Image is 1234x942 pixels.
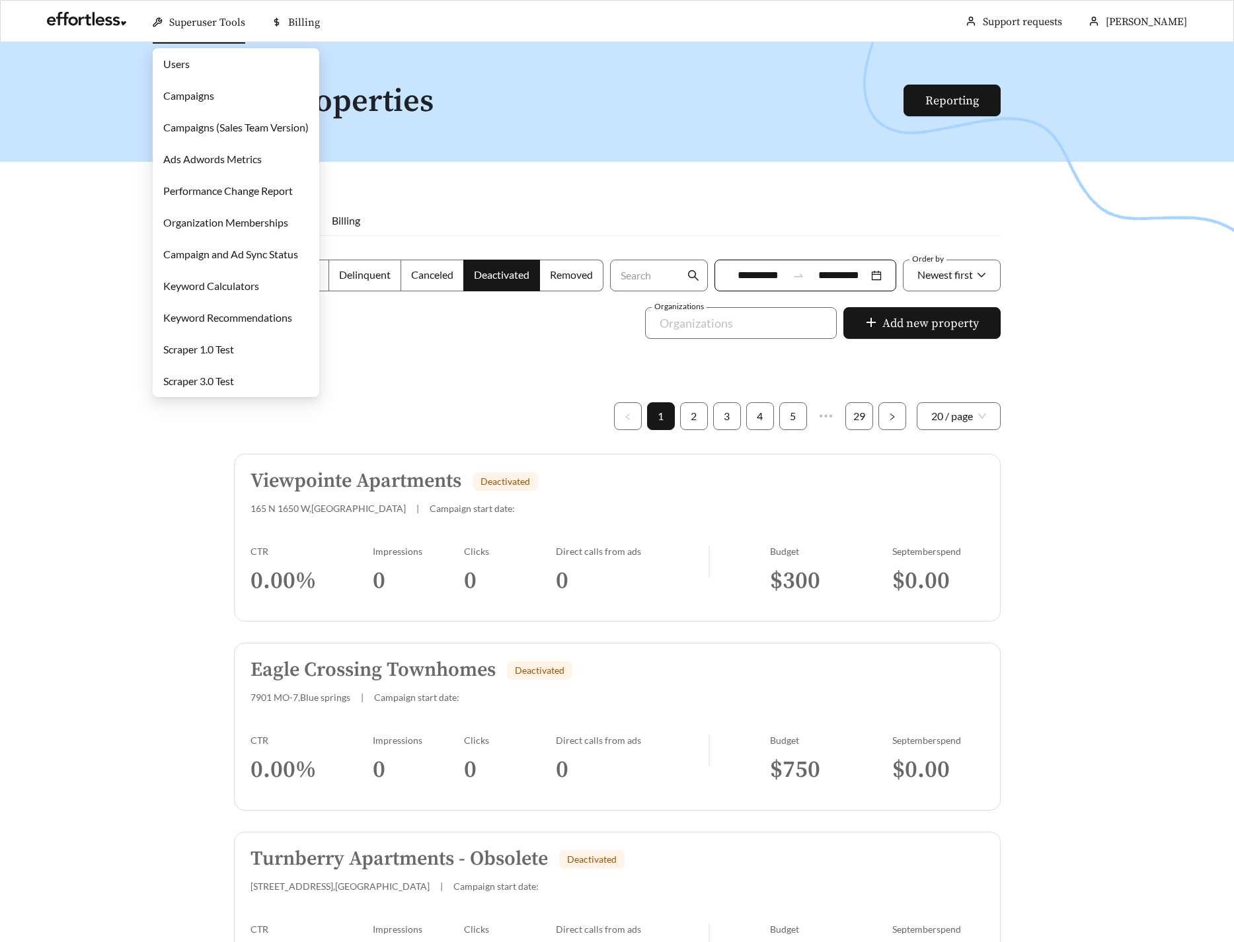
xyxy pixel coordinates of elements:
a: Campaign and Ad Sync Status [163,248,298,260]
div: September spend [892,924,984,935]
li: Next Page [878,402,906,430]
span: Add new property [882,314,979,332]
span: left [624,413,632,421]
a: Campaigns [163,89,214,102]
h3: 0 [464,566,556,596]
h5: Turnberry Apartments - Obsolete [251,848,548,870]
a: 1 [648,403,674,429]
div: Impressions [373,735,465,746]
img: line [709,735,710,766]
span: [STREET_ADDRESS] , [GEOGRAPHIC_DATA] [251,881,430,892]
span: search [687,270,699,281]
span: to [792,270,804,281]
div: CTR [251,546,373,557]
div: Impressions [373,546,465,557]
li: 1 [647,402,675,430]
div: Clicks [464,735,556,746]
span: 7901 MO-7 , Blue springs [251,692,350,703]
a: 29 [846,403,872,429]
a: Support requests [983,15,1062,28]
li: 29 [845,402,873,430]
li: 2 [680,402,708,430]
span: Deactivated [515,665,564,676]
h3: 0 [464,755,556,785]
div: September spend [892,546,984,557]
div: Page Size [917,402,1001,430]
span: Newest first [917,268,973,281]
span: swap-right [792,270,804,281]
span: Superuser Tools [169,16,245,29]
h1: All Properties [234,85,905,120]
div: September spend [892,735,984,746]
a: 2 [681,403,707,429]
h3: 0 [556,755,709,785]
span: Campaign start date: [374,692,459,703]
span: right [888,413,896,421]
div: Direct calls from ads [556,924,709,935]
span: ••• [812,402,840,430]
h5: Eagle Crossing Townhomes [251,659,496,681]
div: Clicks [464,924,556,935]
span: Campaign start date: [453,881,539,892]
button: Reporting [904,85,1001,116]
span: Deactivated [481,476,530,487]
span: 20 / page [931,403,986,429]
span: 165 N 1650 W , [GEOGRAPHIC_DATA] [251,503,406,514]
span: Delinquent [339,268,391,281]
div: Direct calls from ads [556,735,709,746]
div: Impressions [373,924,465,935]
h3: 0 [373,755,465,785]
button: left [614,402,642,430]
a: Viewpointe ApartmentsDeactivated165 N 1650 W,[GEOGRAPHIC_DATA]|Campaign start date:CTR0.00%Impres... [234,454,1001,622]
h5: Viewpointe Apartments [251,470,461,492]
a: Scraper 3.0 Test [163,375,234,387]
a: Reporting [925,93,979,108]
span: [PERSON_NAME] [1106,15,1187,28]
div: Direct calls from ads [556,546,709,557]
h3: $ 0.00 [892,755,984,785]
a: Organization Memberships [163,216,288,229]
span: Billing [332,214,360,227]
li: 3 [713,402,741,430]
a: Keyword Calculators [163,279,259,292]
h3: 0.00 % [251,755,373,785]
span: Deactivated [474,268,529,281]
h3: $ 300 [770,566,892,596]
span: Billing [288,16,320,29]
a: Keyword Recommendations [163,311,292,324]
button: plusAdd new property [843,307,1001,339]
a: Ads Adwords Metrics [163,153,262,165]
div: Clicks [464,546,556,557]
a: 4 [747,403,773,429]
a: Campaigns (Sales Team Version) [163,121,309,133]
span: | [416,503,419,514]
h3: 0 [556,566,709,596]
a: Scraper 1.0 Test [163,343,234,355]
div: CTR [251,735,373,746]
span: Campaign start date: [430,503,515,514]
span: | [440,881,443,892]
li: 4 [746,402,774,430]
img: line [709,546,710,577]
h3: $ 0.00 [892,566,984,596]
span: Canceled [411,268,453,281]
li: 5 [779,402,807,430]
a: 5 [780,403,806,429]
div: CTR [251,924,373,935]
span: | [361,692,364,703]
h3: $ 750 [770,755,892,785]
button: right [878,402,906,430]
h3: 0.00 % [251,566,373,596]
a: Users [163,57,190,70]
span: plus [865,316,877,331]
a: 3 [714,403,740,429]
li: Next 5 Pages [812,402,840,430]
h3: 0 [373,566,465,596]
a: Eagle Crossing TownhomesDeactivated7901 MO-7,Blue springs|Campaign start date:CTR0.00%Impressions... [234,643,1001,811]
a: Performance Change Report [163,184,293,197]
div: Budget [770,735,892,746]
div: Budget [770,924,892,935]
span: Deactivated [567,853,617,865]
li: Previous Page [614,402,642,430]
div: Budget [770,546,892,557]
